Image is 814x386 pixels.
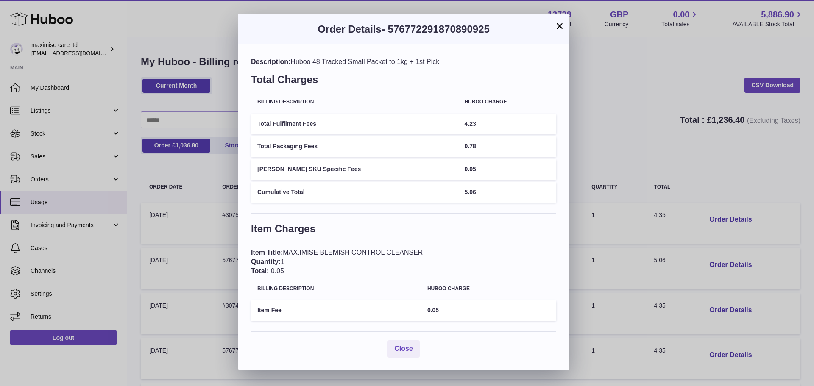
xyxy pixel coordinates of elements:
[251,249,283,256] span: Item Title:
[458,93,556,111] th: Huboo charge
[251,93,458,111] th: Billing Description
[382,23,490,35] span: - 576772291870890925
[251,159,458,180] td: [PERSON_NAME] SKU Specific Fees
[251,258,281,265] span: Quantity:
[464,189,476,195] span: 5.06
[394,345,413,352] span: Close
[555,21,565,31] button: ×
[421,280,556,298] th: Huboo charge
[464,143,476,150] span: 0.78
[251,280,421,298] th: Billing Description
[251,136,458,157] td: Total Packaging Fees
[464,166,476,172] span: 0.05
[387,340,420,358] button: Close
[251,222,556,240] h3: Item Charges
[251,300,421,321] td: Item Fee
[464,120,476,127] span: 4.23
[251,267,269,275] span: Total:
[427,307,439,314] span: 0.05
[251,73,556,91] h3: Total Charges
[251,22,556,36] h3: Order Details
[271,267,284,275] span: 0.05
[251,58,290,65] span: Description:
[251,114,458,134] td: Total Fulfilment Fees
[251,248,556,275] div: MAX.IMISE BLEMISH CONTROL CLEANSER 1
[251,57,556,67] div: Huboo 48 Tracked Small Packet to 1kg + 1st Pick
[251,182,458,203] td: Cumulative Total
